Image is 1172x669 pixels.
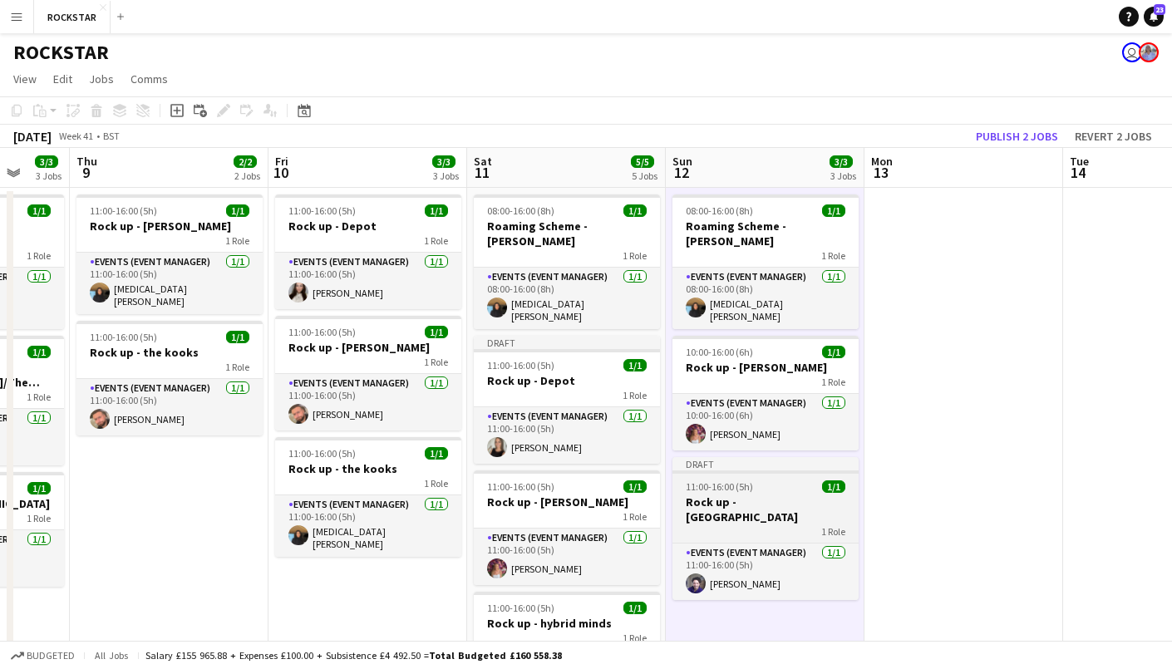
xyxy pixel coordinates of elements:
span: 1 Role [821,525,845,538]
span: 10 [273,163,288,182]
app-card-role: Events (Event Manager)1/111:00-16:00 (5h)[PERSON_NAME] [275,253,461,309]
button: ROCKSTAR [34,1,111,33]
app-job-card: Draft11:00-16:00 (5h)1/1Rock up - [GEOGRAPHIC_DATA]1 RoleEvents (Event Manager)1/111:00-16:00 (5h... [672,457,859,600]
span: Jobs [89,71,114,86]
span: 1/1 [623,480,647,493]
app-job-card: 10:00-16:00 (6h)1/1Rock up - [PERSON_NAME]1 RoleEvents (Event Manager)1/110:00-16:00 (6h)[PERSON_... [672,336,859,450]
h3: Rock up - the kooks [275,461,461,476]
span: Tue [1070,154,1089,169]
app-card-role: Events (Event Manager)1/108:00-16:00 (8h)[MEDICAL_DATA][PERSON_NAME] [672,268,859,329]
h3: Rock up - hybrid minds [474,616,660,631]
span: Sat [474,154,492,169]
span: 11:00-16:00 (5h) [90,331,157,343]
div: 3 Jobs [830,170,856,182]
span: 1 Role [821,376,845,388]
span: View [13,71,37,86]
span: Total Budgeted £160 558.38 [429,649,562,662]
span: 10:00-16:00 (6h) [686,346,753,358]
span: Mon [871,154,893,169]
div: 11:00-16:00 (5h)1/1Rock up - Depot1 RoleEvents (Event Manager)1/111:00-16:00 (5h)[PERSON_NAME] [275,194,461,309]
h3: Rock up - [GEOGRAPHIC_DATA] [672,494,859,524]
span: 1 Role [623,249,647,262]
h1: ROCKSTAR [13,40,109,65]
span: Budgeted [27,650,75,662]
span: 08:00-16:00 (8h) [686,204,753,217]
button: Budgeted [8,647,77,665]
span: 11 [471,163,492,182]
app-card-role: Events (Event Manager)1/111:00-16:00 (5h)[PERSON_NAME] [275,374,461,430]
div: 3 Jobs [433,170,459,182]
div: Salary £155 965.88 + Expenses £100.00 + Subsistence £4 492.50 = [145,649,562,662]
span: 11:00-16:00 (5h) [487,602,554,614]
a: 23 [1144,7,1164,27]
h3: Roaming Scheme - [PERSON_NAME] [672,219,859,248]
span: 1 Role [623,632,647,644]
app-job-card: 11:00-16:00 (5h)1/1Rock up - [PERSON_NAME]1 RoleEvents (Event Manager)1/111:00-16:00 (5h)[PERSON_... [474,470,660,585]
span: Edit [53,71,72,86]
span: 1/1 [226,204,249,217]
span: 1 Role [225,234,249,247]
span: 1 Role [821,249,845,262]
div: 11:00-16:00 (5h)1/1Rock up - [PERSON_NAME]1 RoleEvents (Event Manager)1/111:00-16:00 (5h)[MEDICAL... [76,194,263,314]
span: All jobs [91,649,131,662]
h3: Rock up - [PERSON_NAME] [275,340,461,355]
app-card-role: Events (Event Manager)1/111:00-16:00 (5h)[PERSON_NAME] [672,544,859,600]
span: 11:00-16:00 (5h) [288,326,356,338]
app-card-role: Events (Event Manager)1/111:00-16:00 (5h)[MEDICAL_DATA][PERSON_NAME] [76,253,263,314]
span: 3/3 [35,155,58,168]
a: View [7,68,43,90]
h3: Rock up - [PERSON_NAME] [474,494,660,509]
span: 2/2 [234,155,257,168]
span: 12 [670,163,692,182]
app-card-role: Events (Event Manager)1/111:00-16:00 (5h)[MEDICAL_DATA][PERSON_NAME] [275,495,461,557]
span: 1/1 [425,326,448,338]
span: Thu [76,154,97,169]
app-card-role: Events (Event Manager)1/111:00-16:00 (5h)[PERSON_NAME] [76,379,263,435]
span: 23 [1154,4,1165,15]
span: 1 Role [27,249,51,262]
span: 5/5 [631,155,654,168]
span: 11:00-16:00 (5h) [288,204,356,217]
span: 3/3 [830,155,853,168]
button: Publish 2 jobs [969,125,1065,147]
app-card-role: Events (Event Manager)1/111:00-16:00 (5h)[PERSON_NAME] [474,529,660,585]
span: 14 [1067,163,1089,182]
h3: Rock up - Depot [275,219,461,234]
h3: Rock up - Depot [474,373,660,388]
app-job-card: 08:00-16:00 (8h)1/1Roaming Scheme - [PERSON_NAME]1 RoleEvents (Event Manager)1/108:00-16:00 (8h)[... [474,194,660,329]
span: 1/1 [822,480,845,493]
app-job-card: 08:00-16:00 (8h)1/1Roaming Scheme - [PERSON_NAME]1 RoleEvents (Event Manager)1/108:00-16:00 (8h)[... [672,194,859,329]
span: 1/1 [623,204,647,217]
app-card-role: Events (Event Manager)1/111:00-16:00 (5h)[PERSON_NAME] [474,407,660,464]
span: 08:00-16:00 (8h) [487,204,554,217]
span: 1 Role [623,510,647,523]
app-job-card: 11:00-16:00 (5h)1/1Rock up - [PERSON_NAME]1 RoleEvents (Event Manager)1/111:00-16:00 (5h)[PERSON_... [275,316,461,430]
app-job-card: 11:00-16:00 (5h)1/1Rock up - the kooks1 RoleEvents (Event Manager)1/111:00-16:00 (5h)[PERSON_NAME] [76,321,263,435]
span: 1 Role [424,234,448,247]
span: 11:00-16:00 (5h) [487,480,554,493]
span: Week 41 [55,130,96,142]
span: 1/1 [425,204,448,217]
app-card-role: Events (Event Manager)1/110:00-16:00 (6h)[PERSON_NAME] [672,394,859,450]
span: 1/1 [27,482,51,494]
span: 1 Role [225,361,249,373]
span: 3/3 [432,155,456,168]
a: Comms [124,68,175,90]
app-job-card: Draft11:00-16:00 (5h)1/1Rock up - Depot1 RoleEvents (Event Manager)1/111:00-16:00 (5h)[PERSON_NAME] [474,336,660,464]
h3: Rock up - the kooks [76,345,263,360]
div: 3 Jobs [36,170,62,182]
span: Fri [275,154,288,169]
h3: Roaming Scheme - [PERSON_NAME] [474,219,660,248]
app-user-avatar: Ed Harvey [1122,42,1142,62]
a: Edit [47,68,79,90]
span: 11:00-16:00 (5h) [90,204,157,217]
div: 2 Jobs [234,170,260,182]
